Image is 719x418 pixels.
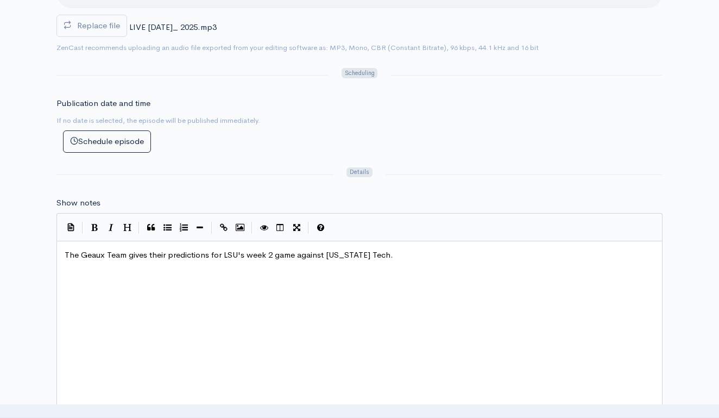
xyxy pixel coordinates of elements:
[192,220,208,236] button: Insert Horizontal Line
[129,22,217,32] span: LIVE [DATE]_ 2025.mp3
[56,43,539,52] small: ZenCast recommends uploading an audio file exported from your editing software as: MP3, Mono, CBR...
[82,222,83,234] i: |
[175,220,192,236] button: Numbered List
[288,220,305,236] button: Toggle Fullscreen
[272,220,288,236] button: Toggle Side by Side
[119,220,135,236] button: Heading
[56,97,150,110] label: Publication date and time
[143,220,159,236] button: Quote
[346,167,372,178] span: Details
[216,220,232,236] button: Create Link
[77,20,120,30] span: Replace file
[65,249,393,260] span: The Geaux Team gives their predictions for LSU's week 2 game against [US_STATE] Tech.
[56,197,100,209] label: Show notes
[232,220,248,236] button: Insert Image
[62,219,79,235] button: Insert Show Notes Template
[138,222,140,234] i: |
[256,220,272,236] button: Toggle Preview
[56,116,260,125] small: If no date is selected, the episode will be published immediately.
[211,222,212,234] i: |
[103,220,119,236] button: Italic
[63,130,151,153] button: Schedule episode
[251,222,253,234] i: |
[342,68,377,78] span: Scheduling
[159,220,175,236] button: Generic List
[312,220,329,236] button: Markdown Guide
[308,222,309,234] i: |
[86,220,103,236] button: Bold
